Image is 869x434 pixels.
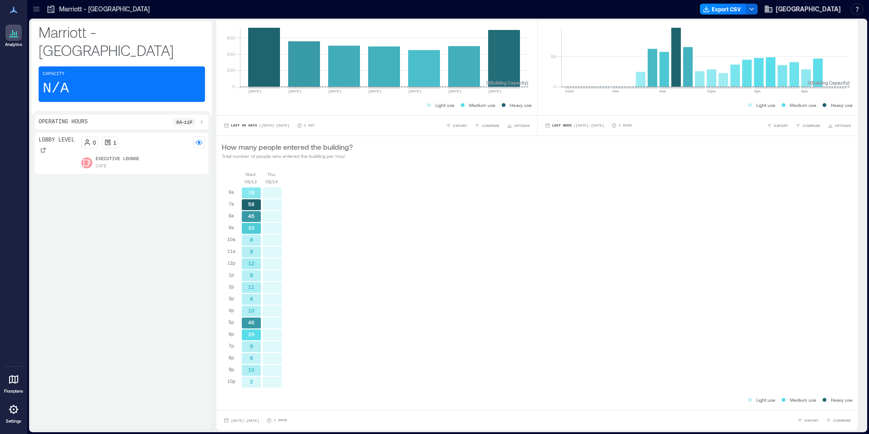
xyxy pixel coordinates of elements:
p: How many people entered the building? [222,141,353,152]
text: 9 [250,343,253,349]
p: 3p [229,295,234,302]
text: 12 [248,260,255,266]
button: Export CSV [700,4,746,15]
button: Last Week |[DATE]-[DATE] [543,121,606,130]
p: 1 [113,139,116,146]
p: Medium use [790,396,816,404]
text: 8pm [801,89,808,93]
text: 2 [250,378,253,384]
p: 5p [229,318,234,326]
p: Medium use [790,101,816,109]
p: Light use [435,101,454,109]
text: 19 [248,189,255,195]
span: EXPORT [804,418,819,423]
text: 11 [248,284,255,290]
p: Marriott - [GEOGRAPHIC_DATA] [59,5,150,14]
p: Medium use [469,101,495,109]
p: 8p [229,354,234,361]
p: 9a [229,224,234,231]
span: EXPORT [453,123,467,128]
p: 1p [229,271,234,278]
p: Heavy use [831,396,853,404]
text: [DATE] [368,89,381,93]
text: [DATE] [408,89,421,93]
button: OPTIONS [826,121,853,130]
p: Light use [756,396,775,404]
span: COMPARE [482,123,499,128]
button: Last 90 Days |[DATE]-[DATE] [222,121,291,130]
button: EXPORT [795,416,820,425]
p: 0 [93,139,96,146]
p: 7a [229,200,234,207]
p: 12p [227,259,235,267]
p: 1 Hour [274,418,287,423]
p: 08/13 [245,178,257,185]
p: Operating Hours [39,118,88,126]
span: COMPARE [803,123,820,128]
p: Heavy use [831,101,853,109]
p: Capacity [43,71,65,78]
a: Settings [3,399,25,427]
p: Total number of people who entered the building per hour [222,152,353,160]
p: 10p [227,378,235,385]
p: 6a [229,188,234,196]
text: 33 [248,225,255,231]
tspan: 0 [553,84,556,89]
p: Floorplans [4,389,23,394]
a: Analytics [2,22,25,50]
p: 10a [227,236,235,243]
text: 10 [248,367,255,373]
p: 6p [229,330,234,338]
text: [DATE] [288,89,301,93]
text: 8 [250,272,253,278]
button: OPTIONS [505,121,532,130]
text: 6 [250,355,253,361]
p: 11a [227,247,235,255]
button: [GEOGRAPHIC_DATA] [761,2,844,16]
text: 12am [565,89,574,93]
text: [DATE] [328,89,341,93]
text: 10 [248,308,255,313]
p: 7p [229,342,234,349]
tspan: 400 [227,51,235,57]
span: OPTIONS [835,123,851,128]
text: 8 [250,296,253,302]
a: Floorplans [1,368,26,397]
button: EXPORT [444,121,469,130]
tspan: 0 [232,84,235,89]
p: 8a [229,212,234,219]
text: 58 [248,201,255,207]
p: Settings [6,419,21,424]
p: Cafe [96,163,107,170]
text: [DATE] [448,89,461,93]
text: 45 [248,319,255,325]
tspan: 600 [227,35,235,40]
p: Executive Lounge [96,156,140,163]
button: COMPARE [794,121,822,130]
p: 4p [229,307,234,314]
p: 1 Day [304,123,315,128]
text: 45 [248,213,255,219]
text: 4pm [754,89,761,93]
span: [DATE] - [DATE] [231,419,259,423]
p: 2p [229,283,234,290]
p: Thu [267,171,275,178]
span: OPTIONS [514,123,530,128]
p: Wed [245,171,255,178]
p: Analytics [5,42,22,47]
span: EXPORT [774,123,788,128]
span: [GEOGRAPHIC_DATA] [776,5,841,14]
text: [DATE] [488,89,501,93]
text: 8 [250,237,253,242]
text: 9 [250,248,253,254]
text: 12pm [707,89,715,93]
p: Marriott - [GEOGRAPHIC_DATA] [39,23,205,59]
button: EXPORT [765,121,790,130]
button: COMPARE [473,121,501,130]
text: 4am [612,89,619,93]
p: Light use [756,101,775,109]
span: COMPARE [833,418,851,423]
p: Heavy use [510,101,532,109]
tspan: 50 [550,54,556,59]
text: 8am [659,89,666,93]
